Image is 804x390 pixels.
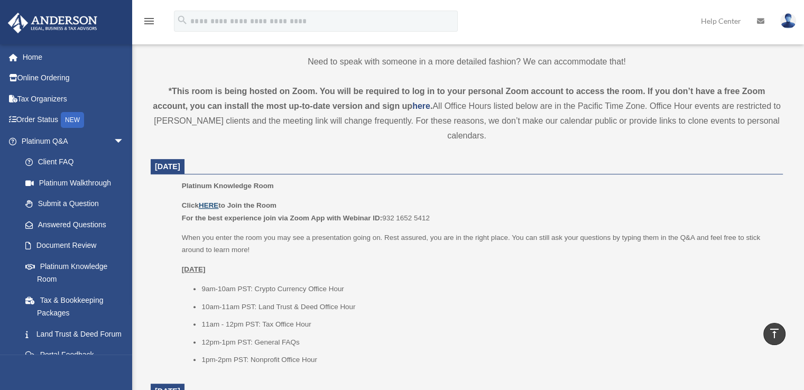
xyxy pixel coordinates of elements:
a: Tax & Bookkeeping Packages [15,290,140,323]
a: HERE [199,201,218,209]
p: When you enter the room you may see a presentation going on. Rest assured, you are in the right p... [182,231,775,256]
i: search [177,14,188,26]
a: Online Ordering [7,68,140,89]
div: NEW [61,112,84,128]
a: Submit a Question [15,193,140,215]
img: User Pic [780,13,796,29]
a: Home [7,47,140,68]
a: Document Review [15,235,140,256]
li: 9am-10am PST: Crypto Currency Office Hour [201,283,775,295]
a: Tax Organizers [7,88,140,109]
i: menu [143,15,155,27]
li: 12pm-1pm PST: General FAQs [201,336,775,349]
a: Platinum Knowledge Room [15,256,135,290]
a: here [412,101,430,110]
a: Order StatusNEW [7,109,140,131]
a: Portal Feedback [15,345,140,366]
p: Need to speak with someone in a more detailed fashion? We can accommodate that! [151,54,783,69]
img: Anderson Advisors Platinum Portal [5,13,100,33]
i: vertical_align_top [768,327,781,340]
a: Land Trust & Deed Forum [15,323,140,345]
span: Platinum Knowledge Room [182,182,274,190]
li: 1pm-2pm PST: Nonprofit Office Hour [201,354,775,366]
a: menu [143,18,155,27]
u: [DATE] [182,265,206,273]
a: Platinum Walkthrough [15,172,140,193]
p: 932 1652 5412 [182,199,775,224]
a: vertical_align_top [763,323,785,345]
div: All Office Hours listed below are in the Pacific Time Zone. Office Hour events are restricted to ... [151,84,783,143]
a: Answered Questions [15,214,140,235]
a: Platinum Q&Aarrow_drop_down [7,131,140,152]
b: For the best experience join via Zoom App with Webinar ID: [182,214,382,222]
b: Click to Join the Room [182,201,276,209]
li: 10am-11am PST: Land Trust & Deed Office Hour [201,301,775,313]
a: Client FAQ [15,152,140,173]
strong: *This room is being hosted on Zoom. You will be required to log in to your personal Zoom account ... [153,87,765,110]
strong: . [430,101,432,110]
li: 11am - 12pm PST: Tax Office Hour [201,318,775,331]
span: [DATE] [155,162,180,171]
span: arrow_drop_down [114,131,135,152]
